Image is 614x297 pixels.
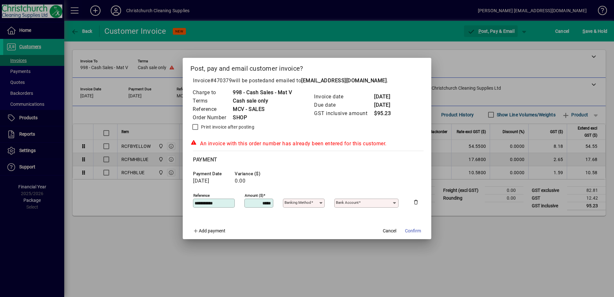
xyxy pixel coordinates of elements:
td: Terms [192,97,232,105]
td: Cash sale only [232,97,292,105]
span: and emailed to [265,77,387,84]
span: Payment [193,157,217,163]
span: Payment date [193,171,232,176]
td: GST inclusive amount [314,109,374,118]
p: Invoice will be posted . [190,77,424,85]
td: $95.23 [374,109,399,118]
td: [DATE] [374,93,399,101]
h2: Post, pay and email customer invoice? [183,58,431,76]
button: Add payment [190,225,228,237]
button: Confirm [402,225,424,237]
span: Confirm [405,228,421,234]
mat-label: Amount ($) [245,193,263,198]
mat-label: Bank Account [336,200,359,205]
td: Reference [192,105,232,113]
td: [DATE] [374,101,399,109]
span: Cancel [383,228,396,234]
span: #470379 [210,77,232,84]
td: Due date [314,101,374,109]
b: [EMAIL_ADDRESS][DOMAIN_NAME] [301,77,387,84]
mat-label: Banking method [285,200,311,205]
div: An invoice with this order number has already been entered for this customer. [190,140,424,148]
td: MCV - SALES [232,105,292,113]
label: Print invoice after posting [200,124,254,130]
span: Add payment [199,228,225,233]
td: Order Number [192,113,232,122]
td: Charge to [192,88,232,97]
mat-label: Reference [193,193,210,198]
span: [DATE] [193,178,209,184]
td: 998 - Cash Sales - Mat V [232,88,292,97]
button: Cancel [379,225,400,237]
span: Variance ($) [235,171,273,176]
td: SHOP [232,113,292,122]
span: 0.00 [235,178,245,184]
td: Invoice date [314,93,374,101]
